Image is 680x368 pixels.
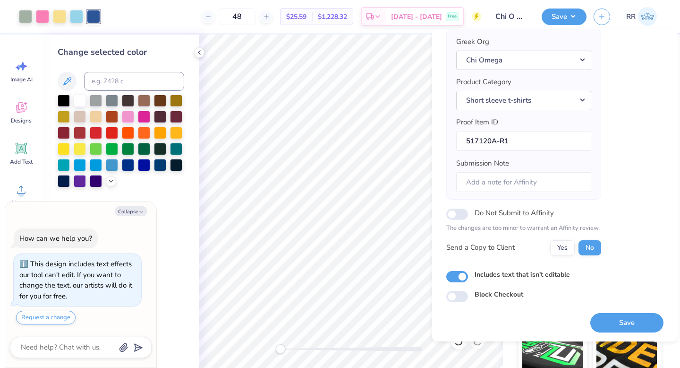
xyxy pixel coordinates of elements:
span: Free [448,13,457,20]
img: Rigil Kent Ricardo [638,7,657,26]
span: Upload [12,199,31,207]
span: Designs [11,117,32,124]
span: $1,228.32 [318,12,347,22]
div: Accessibility label [276,344,285,354]
input: e.g. 7428 c [84,72,184,91]
span: [DATE] - [DATE] [391,12,442,22]
button: No [578,240,601,255]
label: Block Checkout [475,289,523,299]
label: Do Not Submit to Affinity [475,207,554,219]
a: RR [622,7,661,26]
input: Add a note for Affinity [456,172,591,193]
label: Proof Item ID [456,117,498,128]
label: Greek Org [456,37,489,48]
span: Image AI [10,76,33,83]
button: Collapse [115,206,147,216]
button: Short sleeve t-shirts [456,91,591,110]
div: Send a Copy to Client [446,243,515,254]
label: Product Category [456,77,511,88]
span: RR [626,11,636,22]
label: Submission Note [456,158,509,169]
button: Save [542,9,586,25]
input: – – [219,8,255,25]
span: $25.59 [286,12,306,22]
p: The changes are too minor to warrant an Affinity review. [446,224,601,234]
button: Save [590,313,663,333]
div: Change selected color [58,46,184,59]
button: Request a change [16,311,76,324]
span: Add Text [10,158,33,166]
button: Yes [550,240,575,255]
label: Includes text that isn't editable [475,270,570,280]
input: Untitled Design [488,7,535,26]
button: Chi Omega [456,51,591,70]
div: This design includes text effects our tool can't edit. If you want to change the text, our artist... [19,259,132,301]
div: How can we help you? [19,234,92,243]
